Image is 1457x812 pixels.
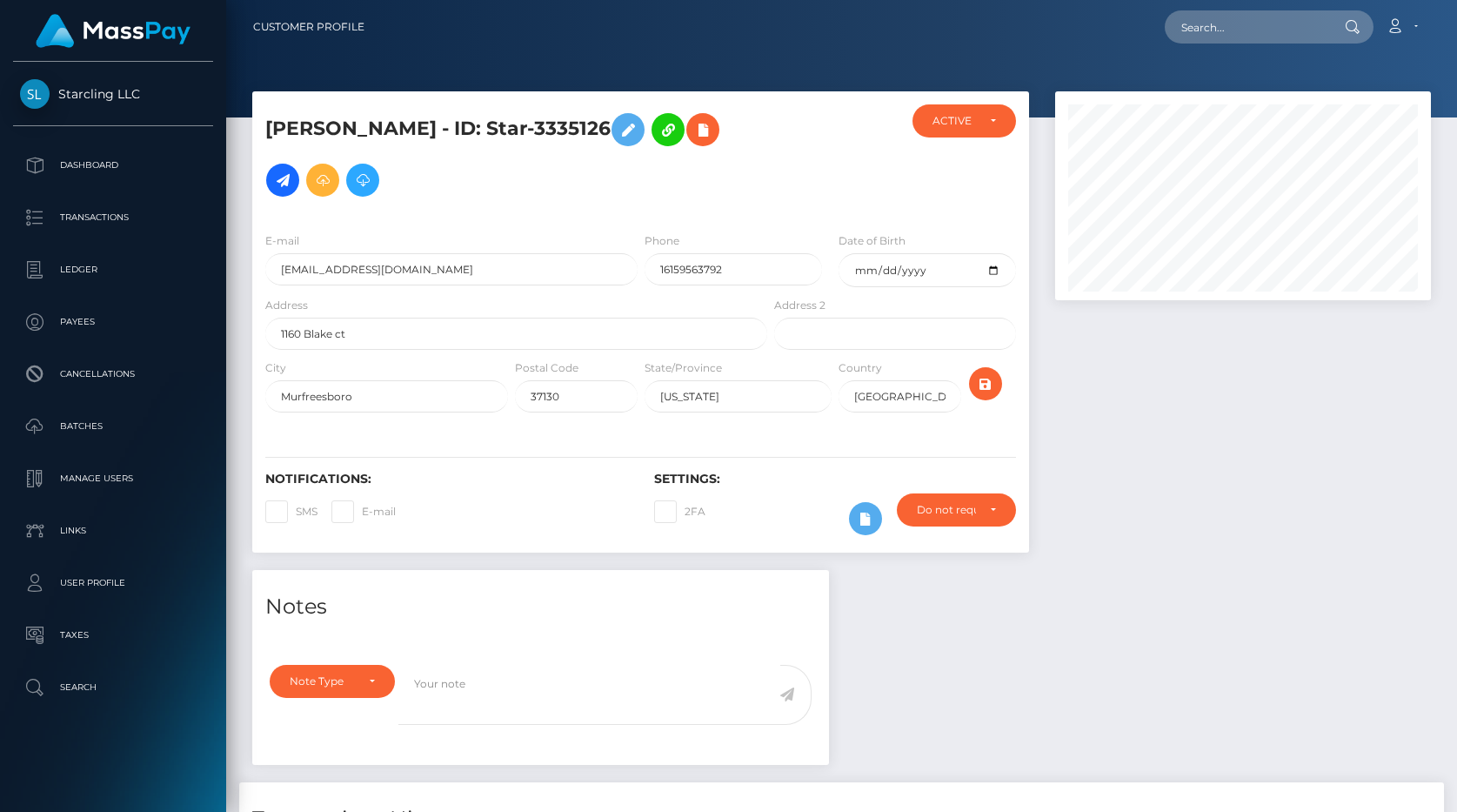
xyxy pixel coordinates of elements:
label: Address [265,298,308,313]
label: 2FA [654,500,705,523]
div: ACTIVE [932,114,976,128]
p: Cancellations [20,361,206,387]
label: E-mail [331,500,396,523]
a: Search [13,666,213,709]
div: Do not require [917,503,976,517]
p: Batches [20,413,206,440]
label: Postal Code [515,360,578,376]
a: Taxes [13,614,213,657]
a: Ledger [13,248,213,292]
a: Dashboard [13,144,213,187]
label: City [265,360,286,376]
h6: Notifications: [265,472,628,487]
p: Dashboard [20,152,206,178]
p: Manage Users [20,466,206,492]
button: ACTIVE [912,104,1016,138]
img: Starcling LLC [20,79,50,109]
label: Address 2 [774,298,825,313]
p: User Profile [20,570,206,596]
p: Links [20,518,206,544]
a: User Profile [13,561,213,605]
a: Manage Users [13,457,213,500]
label: Country [839,360,882,376]
a: Customer Profile [253,9,364,45]
a: Batches [13,405,213,448]
label: Phone [645,233,679,249]
p: Search [20,674,206,701]
button: Note Type [270,665,395,698]
a: Links [13,509,213,553]
label: SMS [265,500,317,523]
p: Payees [20,309,206,335]
p: Ledger [20,257,206,283]
label: E-mail [265,233,299,249]
span: Starcling LLC [13,86,213,102]
h6: Settings: [654,472,1017,487]
h5: [PERSON_NAME] - ID: Star-3335126 [265,104,758,205]
p: Transactions [20,205,206,231]
a: Transactions [13,196,213,239]
label: State/Province [645,360,722,376]
img: MassPay Logo [36,14,190,48]
label: Date of Birth [839,233,906,249]
button: Do not require [897,493,1016,527]
a: Payees [13,300,213,344]
a: Initiate Payout [266,164,299,197]
a: Cancellations [13,352,213,396]
input: Search... [1165,10,1328,44]
h4: Notes [265,592,816,622]
div: Note Type [290,674,355,688]
p: Taxes [20,622,206,648]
